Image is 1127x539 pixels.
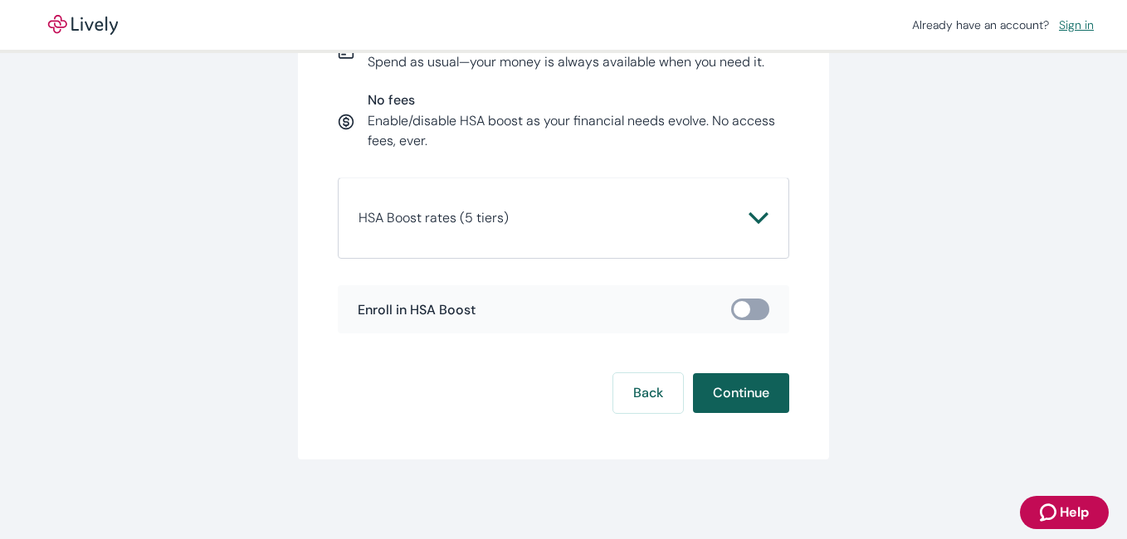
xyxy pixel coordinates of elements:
[368,111,789,151] p: Enable/disable HSA boost as your financial needs evolve. No access fees, ever.
[693,373,789,413] button: Continue
[368,52,764,72] p: Spend as usual—your money is always available when you need it.
[1060,503,1089,522] span: Help
[359,198,768,238] button: HSA Boost rates (5 tiers)
[338,45,354,61] svg: Card icon
[912,17,1100,34] div: Already have an account?
[359,208,509,228] p: HSA Boost rates (5 tiers)
[37,15,129,35] img: Lively
[1040,503,1060,522] svg: Zendesk support icon
[1052,14,1100,36] a: Sign in
[338,114,354,130] svg: Currency icon
[749,208,768,228] svg: Chevron icon
[358,302,476,318] span: Enroll in HSA Boost
[613,373,683,413] button: Back
[368,92,789,108] span: No fees
[1020,496,1109,529] button: Zendesk support iconHelp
